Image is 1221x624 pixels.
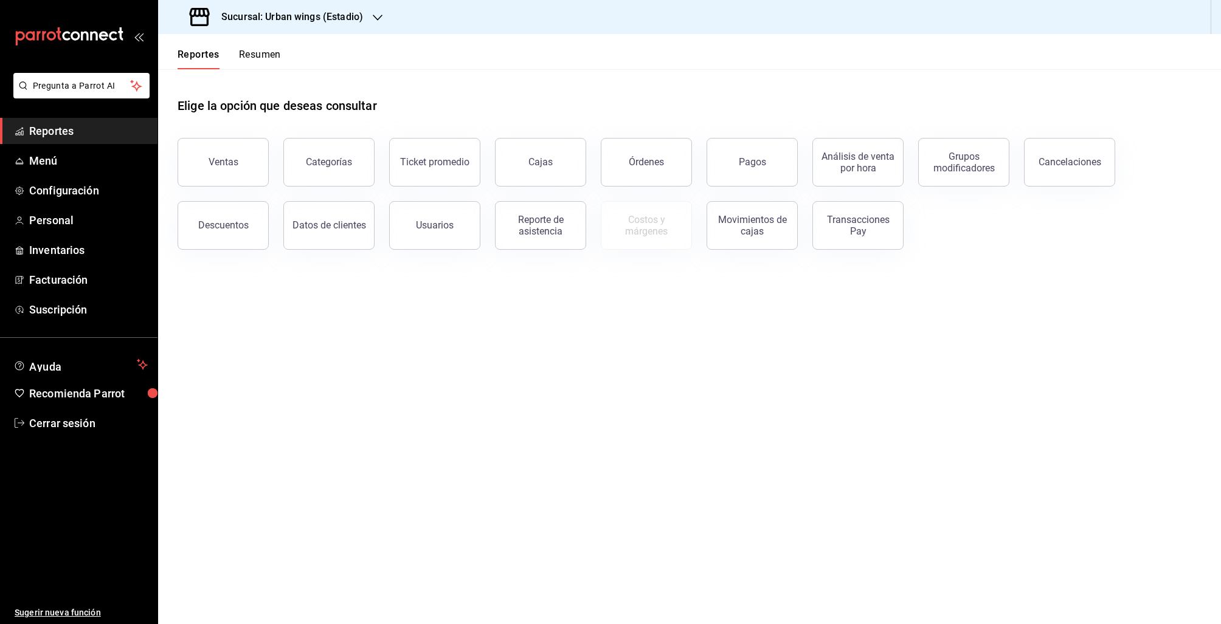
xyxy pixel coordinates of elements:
span: Ayuda [29,357,132,372]
div: Costos y márgenes [609,214,684,237]
div: Transacciones Pay [820,214,896,237]
button: Ventas [178,138,269,187]
div: navigation tabs [178,49,281,69]
span: Facturación [29,272,148,288]
button: Resumen [239,49,281,69]
button: Usuarios [389,201,480,250]
div: Reporte de asistencia [503,214,578,237]
button: Ticket promedio [389,138,480,187]
button: Órdenes [601,138,692,187]
button: Categorías [283,138,375,187]
span: Inventarios [29,242,148,258]
div: Órdenes [629,156,664,168]
span: Recomienda Parrot [29,385,148,402]
button: Transacciones Pay [812,201,904,250]
div: Usuarios [416,219,454,231]
button: Descuentos [178,201,269,250]
div: Ticket promedio [400,156,469,168]
span: Suscripción [29,301,148,318]
span: Configuración [29,182,148,199]
button: Cancelaciones [1024,138,1115,187]
button: Reportes [178,49,220,69]
div: Categorías [306,156,352,168]
div: Cancelaciones [1039,156,1101,168]
div: Ventas [209,156,238,168]
div: Grupos modificadores [926,151,1001,174]
div: Pagos [739,156,766,168]
span: Menú [29,153,148,169]
div: Cajas [528,156,553,168]
div: Descuentos [198,219,249,231]
div: Análisis de venta por hora [820,151,896,174]
span: Pregunta a Parrot AI [33,80,131,92]
h3: Sucursal: Urban wings (Estadio) [212,10,363,24]
span: Reportes [29,123,148,139]
button: Grupos modificadores [918,138,1009,187]
span: Personal [29,212,148,228]
button: Análisis de venta por hora [812,138,904,187]
button: Pagos [707,138,798,187]
button: open_drawer_menu [134,32,144,41]
button: Pregunta a Parrot AI [13,73,150,98]
button: Cajas [495,138,586,187]
div: Movimientos de cajas [714,214,790,237]
button: Reporte de asistencia [495,201,586,250]
button: Movimientos de cajas [707,201,798,250]
a: Pregunta a Parrot AI [9,88,150,101]
span: Cerrar sesión [29,415,148,431]
button: Contrata inventarios para ver este reporte [601,201,692,250]
div: Datos de clientes [292,219,366,231]
span: Sugerir nueva función [15,606,148,619]
button: Datos de clientes [283,201,375,250]
h1: Elige la opción que deseas consultar [178,97,377,115]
